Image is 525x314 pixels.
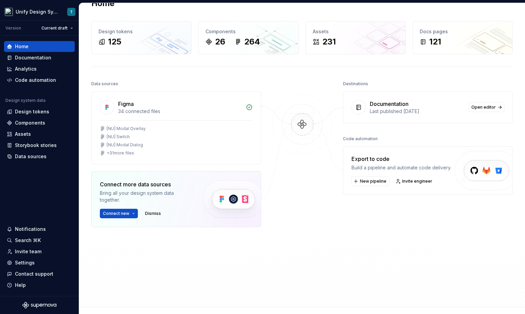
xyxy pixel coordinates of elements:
a: Docs pages121 [413,21,513,54]
div: Design tokens [98,28,184,35]
div: Notifications [15,226,46,233]
div: Build a pipeline and automate code delivery. [351,164,451,171]
div: Export to code [351,155,451,163]
span: New pipeline [360,179,386,184]
div: 26 [215,36,225,47]
div: Docs pages [420,28,506,35]
a: Components [4,117,75,128]
div: [NU] Switch [107,134,130,140]
span: Open editor [471,105,496,110]
a: Assets [4,129,75,140]
div: Documentation [370,100,409,108]
span: Invite engineer [402,179,432,184]
a: Design tokens125 [91,21,192,54]
span: Current draft [41,25,68,31]
div: 231 [322,36,336,47]
div: Design tokens [15,108,49,115]
div: Data sources [15,153,47,160]
a: Data sources [4,151,75,162]
div: Search ⌘K [15,237,41,244]
button: Notifications [4,224,75,235]
div: Code automation [343,134,378,144]
div: Components [205,28,291,35]
a: Documentation [4,52,75,63]
button: Dismiss [142,209,164,218]
a: Open editor [468,103,504,112]
a: Assets231 [306,21,406,54]
div: Design system data [5,98,46,103]
div: Storybook stories [15,142,57,149]
button: Connect new [100,209,138,218]
div: Last published [DATE] [370,108,464,115]
button: Help [4,280,75,291]
div: Contact support [15,271,53,277]
div: Home [15,43,29,50]
a: Home [4,41,75,52]
a: Settings [4,257,75,268]
div: Figma [118,100,134,108]
div: Help [15,282,26,289]
div: Assets [15,131,31,137]
button: Current draft [38,23,76,33]
div: Version [5,25,21,31]
div: 125 [108,36,121,47]
div: Unify Design System [16,8,59,15]
button: Contact support [4,269,75,279]
button: Search ⌘K [4,235,75,246]
span: Connect new [103,211,129,216]
img: 9fdcaa03-8f0a-443d-a87d-0c72d3ba2d5b.png [5,8,13,16]
a: Figma34 connected files[NU] Modal Overlay[NU] Switch[NU] Modal Dialog+31more files [91,91,261,164]
div: [NU] Modal Dialog [107,142,143,148]
div: Components [15,119,45,126]
div: Connect more data sources [100,180,192,188]
svg: Supernova Logo [22,302,56,309]
div: + 31 more files [107,150,134,156]
div: Assets [313,28,399,35]
div: Documentation [15,54,51,61]
a: Invite engineer [394,177,435,186]
div: Analytics [15,66,37,72]
button: New pipeline [351,177,390,186]
div: Invite team [15,248,41,255]
div: 121 [429,36,441,47]
a: Components26264 [198,21,298,54]
div: Data sources [91,79,118,89]
a: Code automation [4,75,75,86]
div: T [70,9,73,15]
div: 34 connected files [118,108,242,115]
div: 264 [244,36,260,47]
span: Dismiss [145,211,161,216]
div: [NU] Modal Overlay [107,126,146,131]
a: Analytics [4,63,75,74]
a: Design tokens [4,106,75,117]
div: Code automation [15,77,56,84]
a: Storybook stories [4,140,75,151]
a: Invite team [4,246,75,257]
div: Settings [15,259,35,266]
button: Unify Design SystemT [1,4,77,19]
div: Destinations [343,79,368,89]
div: Bring all your design system data together. [100,190,192,203]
